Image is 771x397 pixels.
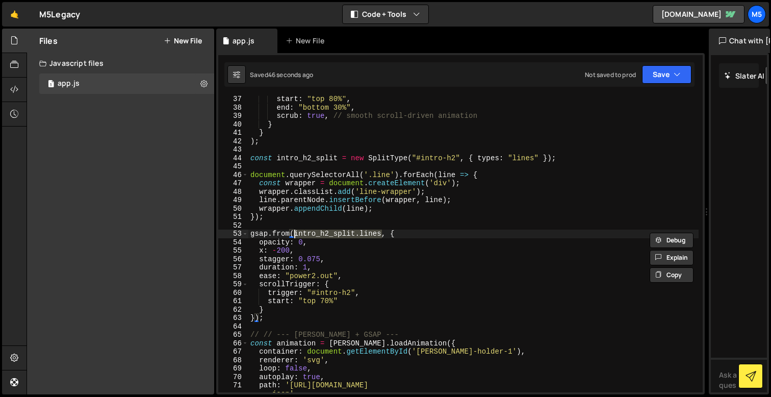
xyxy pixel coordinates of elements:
[642,65,691,84] button: Save
[650,250,693,265] button: Explain
[58,79,80,88] div: app.js
[218,263,248,272] div: 57
[218,154,248,163] div: 44
[218,104,248,112] div: 38
[39,35,58,46] h2: Files
[39,8,80,20] div: M5Legacy
[218,373,248,382] div: 70
[268,70,313,79] div: 46 seconds ago
[48,81,54,89] span: 1
[724,71,765,81] h2: Slater AI
[218,95,248,104] div: 37
[218,331,248,339] div: 65
[218,112,248,120] div: 39
[650,233,693,248] button: Debug
[218,255,248,264] div: 56
[218,246,248,255] div: 55
[218,238,248,247] div: 54
[164,37,202,45] button: New File
[233,36,254,46] div: app.js
[343,5,428,23] button: Code + Tools
[286,36,328,46] div: New File
[27,53,214,73] div: Javascript files
[218,289,248,297] div: 60
[218,364,248,373] div: 69
[218,297,248,306] div: 61
[218,230,248,238] div: 53
[250,70,313,79] div: Saved
[218,272,248,281] div: 58
[653,5,744,23] a: [DOMAIN_NAME]
[218,120,248,129] div: 40
[218,280,248,289] div: 59
[39,73,214,94] div: 17055/46915.js
[218,314,248,322] div: 63
[218,162,248,171] div: 45
[218,129,248,137] div: 41
[218,306,248,314] div: 62
[218,322,248,331] div: 64
[585,70,636,79] div: Not saved to prod
[218,339,248,348] div: 66
[218,188,248,196] div: 48
[218,205,248,213] div: 50
[218,179,248,188] div: 47
[650,267,693,283] button: Copy
[709,29,770,53] div: Chat with [PERSON_NAME]
[218,196,248,205] div: 49
[748,5,766,23] a: M5
[218,348,248,356] div: 67
[218,213,248,221] div: 51
[2,2,27,27] a: 🤙
[218,171,248,180] div: 46
[218,221,248,230] div: 52
[218,356,248,365] div: 68
[218,145,248,154] div: 43
[218,137,248,146] div: 42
